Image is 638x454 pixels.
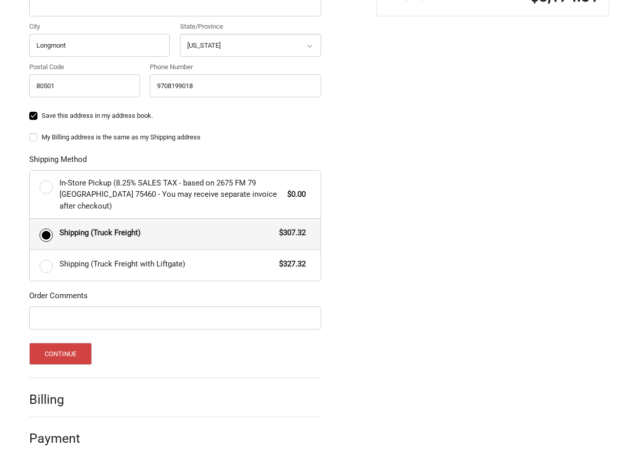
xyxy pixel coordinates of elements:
[29,112,321,120] label: Save this address in my address book.
[59,258,274,270] span: Shipping (Truck Freight with Liftgate)
[274,227,306,239] span: $307.32
[29,391,89,407] h2: Billing
[29,22,170,32] label: City
[29,154,87,170] legend: Shipping Method
[282,189,306,200] span: $0.00
[274,258,306,270] span: $327.32
[587,405,638,454] iframe: Chat Widget
[150,62,321,72] label: Phone Number
[59,227,274,239] span: Shipping (Truck Freight)
[29,290,88,306] legend: Order Comments
[29,430,89,446] h2: Payment
[29,343,92,365] button: Continue
[180,22,321,32] label: State/Province
[59,177,282,212] span: In-Store Pickup (8.25% SALES TAX - based on 2675 FM 79 [GEOGRAPHIC_DATA] 75460 - You may receive ...
[29,62,140,72] label: Postal Code
[29,133,321,141] label: My Billing address is the same as my Shipping address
